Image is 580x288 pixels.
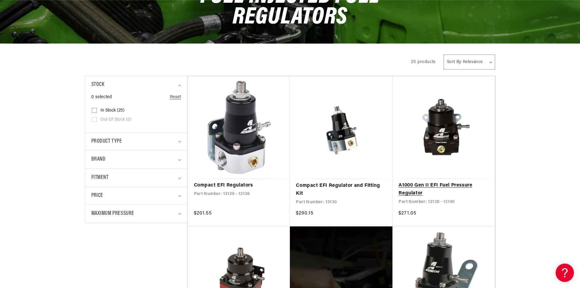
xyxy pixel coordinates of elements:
span: Fitment [91,173,109,182]
span: Price [91,192,103,200]
summary: Price [91,187,181,204]
summary: Fitment (0 selected) [91,169,181,187]
span: Maximum Pressure [91,209,135,218]
a: Compact EFI Regulator and Fitting Kit [296,182,386,197]
summary: Maximum Pressure (0 selected) [91,205,181,223]
span: Stock [91,80,104,89]
span: Out of stock (0) [100,117,132,123]
a: Compact EFI Regulators [194,182,284,190]
span: Brand [91,155,106,164]
span: 25 products [411,60,436,64]
span: Product type [91,137,122,146]
span: 0 selected [91,94,112,101]
summary: Product type (0 selected) [91,133,181,151]
a: Reset [170,94,181,101]
summary: Stock (0 selected) [91,76,181,94]
summary: Brand (0 selected) [91,151,181,169]
a: A1000 Gen II EFI Fuel Pressure Regulator [399,182,489,197]
span: In stock (25) [100,108,125,113]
